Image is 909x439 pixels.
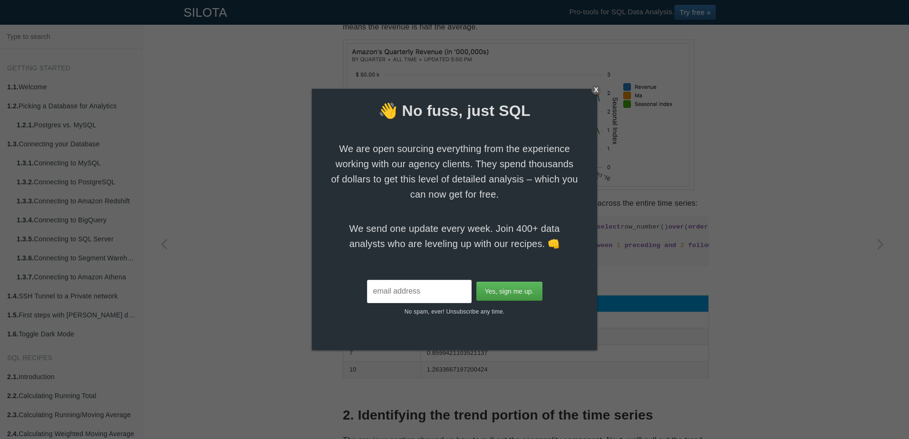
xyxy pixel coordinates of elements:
input: Yes, sign me up. [476,282,542,301]
div: X [591,85,601,95]
span: 👋 No fuss, just SQL [312,100,597,122]
span: We send one update every week. Join 400+ data analysts who are leveling up with our recipes. 👊 [331,221,578,251]
input: email address [367,280,472,303]
p: No spam, ever! Unsubscribe any time. [312,303,597,316]
span: We are open sourcing everything from the experience working with our agency clients. They spend t... [331,141,578,202]
iframe: Drift Widget Chat Controller [861,391,898,428]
